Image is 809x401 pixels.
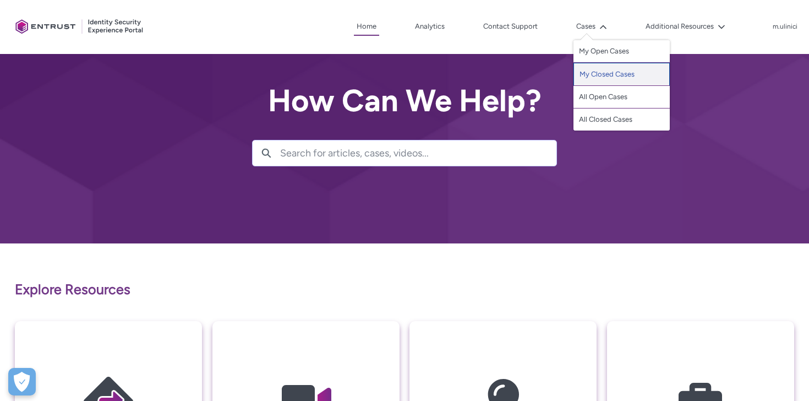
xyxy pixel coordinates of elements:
[573,86,670,109] a: All Open Cases
[412,18,447,35] a: Analytics, opens in new tab
[573,109,670,131] a: All Closed Cases
[773,23,797,31] p: m.ulinici
[772,20,798,31] button: User Profile m.ulinici
[8,368,36,395] button: Open Preferences
[280,140,556,166] input: Search for articles, cases, videos...
[643,18,728,35] button: Additional Resources
[573,63,670,86] a: My Closed Cases
[252,84,557,118] h2: How Can We Help?
[354,18,379,36] a: Home
[480,18,540,35] a: Contact Support
[15,279,794,300] p: Explore Resources
[8,368,36,395] div: Cookie Preferences
[253,140,280,166] button: Search
[573,18,610,35] button: Cases
[573,40,670,63] a: My Open Cases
